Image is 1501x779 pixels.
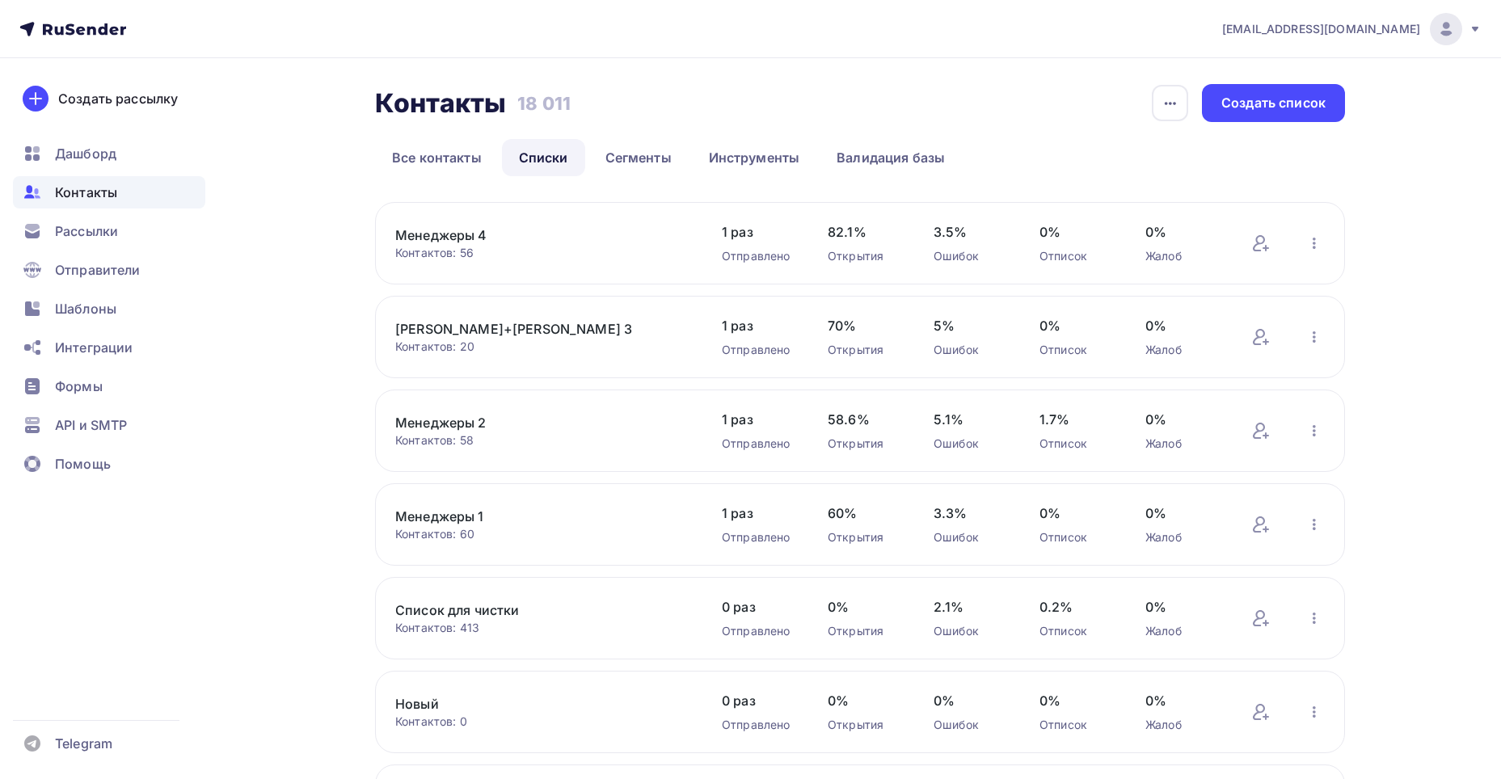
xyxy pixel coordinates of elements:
[13,293,205,325] a: Шаблоны
[13,370,205,402] a: Формы
[934,597,1007,617] span: 2.1%
[722,597,795,617] span: 0 раз
[722,316,795,335] span: 1 раз
[1145,691,1219,710] span: 0%
[55,260,141,280] span: Отправители
[375,87,506,120] h2: Контакты
[722,529,795,545] div: Отправлено
[395,600,670,620] a: Список для чистки
[934,436,1007,452] div: Ошибок
[395,620,689,636] div: Контактов: 413
[828,691,901,710] span: 0%
[395,432,689,448] div: Контактов: 58
[1039,410,1113,429] span: 1.7%
[722,410,795,429] span: 1 раз
[722,248,795,264] div: Отправлено
[1039,691,1113,710] span: 0%
[1221,94,1326,112] div: Создать список
[1145,529,1219,545] div: Жалоб
[828,529,901,545] div: Открытия
[395,714,689,730] div: Контактов: 0
[1145,623,1219,639] div: Жалоб
[375,139,499,176] a: Все контакты
[395,245,689,261] div: Контактов: 56
[934,222,1007,242] span: 3.5%
[58,89,178,108] div: Создать рассылку
[1039,503,1113,523] span: 0%
[1039,597,1113,617] span: 0.2%
[1145,436,1219,452] div: Жалоб
[55,299,116,318] span: Шаблоны
[55,221,118,241] span: Рассылки
[1039,717,1113,733] div: Отписок
[828,410,901,429] span: 58.6%
[934,410,1007,429] span: 5.1%
[55,377,103,396] span: Формы
[1039,248,1113,264] div: Отписок
[517,92,571,115] h3: 18 011
[588,139,689,176] a: Сегменты
[395,694,670,714] a: Новый
[722,717,795,733] div: Отправлено
[1039,342,1113,358] div: Отписок
[502,139,585,176] a: Списки
[395,319,670,339] a: [PERSON_NAME]+[PERSON_NAME] 3
[1145,597,1219,617] span: 0%
[55,338,133,357] span: Интеграции
[828,342,901,358] div: Открытия
[395,413,670,432] a: Менеджеры 2
[55,183,117,202] span: Контакты
[828,717,901,733] div: Открытия
[828,503,901,523] span: 60%
[1145,248,1219,264] div: Жалоб
[55,454,111,474] span: Помощь
[395,339,689,355] div: Контактов: 20
[934,717,1007,733] div: Ошибок
[1039,222,1113,242] span: 0%
[55,415,127,435] span: API и SMTP
[395,526,689,542] div: Контактов: 60
[1039,623,1113,639] div: Отписок
[55,144,116,163] span: Дашборд
[13,176,205,208] a: Контакты
[1145,342,1219,358] div: Жалоб
[934,316,1007,335] span: 5%
[1145,222,1219,242] span: 0%
[395,507,670,526] a: Менеджеры 1
[934,503,1007,523] span: 3.3%
[1145,410,1219,429] span: 0%
[828,623,901,639] div: Открытия
[1145,503,1219,523] span: 0%
[934,529,1007,545] div: Ошибок
[1039,436,1113,452] div: Отписок
[828,316,901,335] span: 70%
[828,436,901,452] div: Открытия
[1145,717,1219,733] div: Жалоб
[722,222,795,242] span: 1 раз
[13,254,205,286] a: Отправители
[722,691,795,710] span: 0 раз
[934,248,1007,264] div: Ошибок
[55,734,112,753] span: Telegram
[395,225,670,245] a: Менеджеры 4
[1222,21,1420,37] span: [EMAIL_ADDRESS][DOMAIN_NAME]
[1145,316,1219,335] span: 0%
[722,503,795,523] span: 1 раз
[934,691,1007,710] span: 0%
[828,222,901,242] span: 82.1%
[13,215,205,247] a: Рассылки
[1222,13,1482,45] a: [EMAIL_ADDRESS][DOMAIN_NAME]
[828,248,901,264] div: Открытия
[692,139,817,176] a: Инструменты
[13,137,205,170] a: Дашборд
[1039,316,1113,335] span: 0%
[722,436,795,452] div: Отправлено
[934,342,1007,358] div: Ошибок
[828,597,901,617] span: 0%
[934,623,1007,639] div: Ошибок
[1039,529,1113,545] div: Отписок
[820,139,962,176] a: Валидация базы
[722,623,795,639] div: Отправлено
[722,342,795,358] div: Отправлено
